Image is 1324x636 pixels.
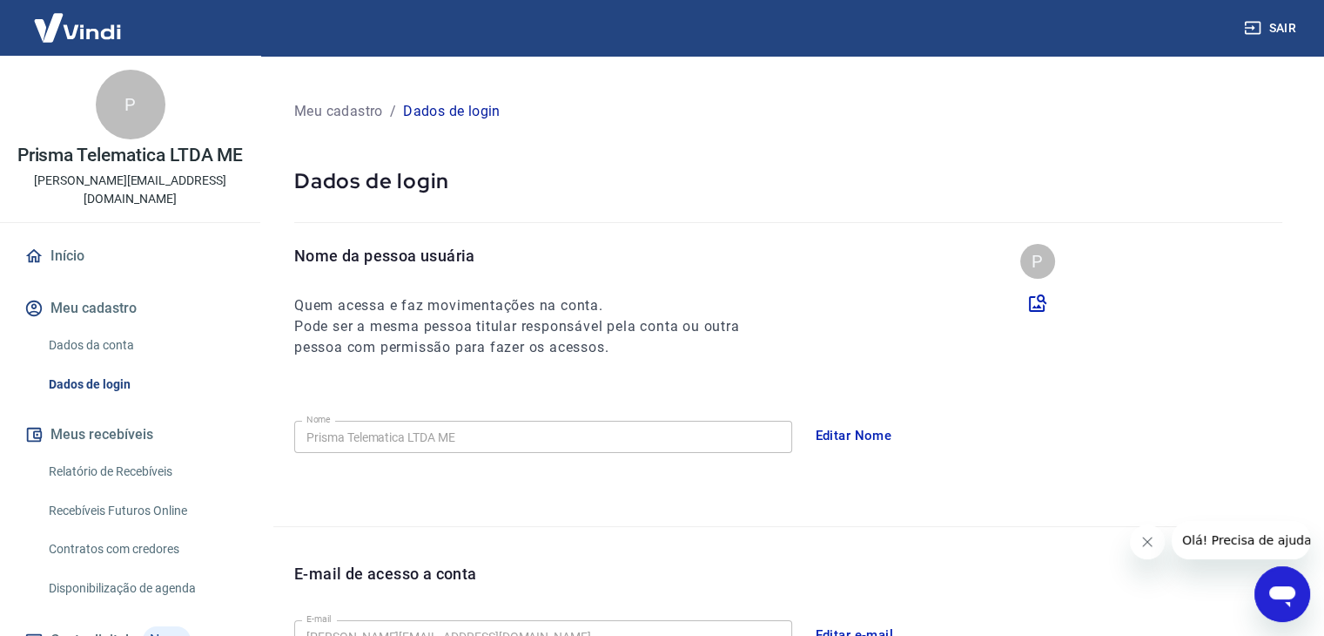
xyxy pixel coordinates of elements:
button: Meu cadastro [21,289,239,328]
p: Meu cadastro [294,101,383,122]
p: Dados de login [294,167,1282,194]
h6: Pode ser a mesma pessoa titular responsável pela conta ou outra pessoa com permissão para fazer o... [294,316,771,358]
p: Prisma Telematica LTDA ME [17,146,244,165]
a: Relatório de Recebíveis [42,454,239,490]
div: P [1020,244,1055,279]
p: / [390,101,396,122]
div: P [96,70,165,139]
a: Recebíveis Futuros Online [42,493,239,529]
img: Vindi [21,1,134,54]
p: E-mail de acesso a conta [294,562,477,585]
p: Nome da pessoa usuária [294,244,771,267]
a: Dados da conta [42,328,239,363]
button: Meus recebíveis [21,416,239,454]
h6: Quem acessa e faz movimentações na conta. [294,295,771,316]
label: Nome [306,413,331,426]
iframe: Fechar mensagem [1130,524,1165,559]
a: Contratos com credores [42,531,239,567]
span: Olá! Precisa de ajuda? [10,12,146,26]
button: Editar Nome [806,417,902,454]
a: Início [21,237,239,275]
p: [PERSON_NAME][EMAIL_ADDRESS][DOMAIN_NAME] [14,172,246,208]
iframe: Mensagem da empresa [1172,521,1310,559]
label: E-mail [306,612,331,626]
a: Disponibilização de agenda [42,571,239,606]
iframe: Botão para abrir a janela de mensagens [1254,566,1310,622]
button: Sair [1240,12,1303,44]
p: Dados de login [403,101,501,122]
a: Dados de login [42,367,239,403]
